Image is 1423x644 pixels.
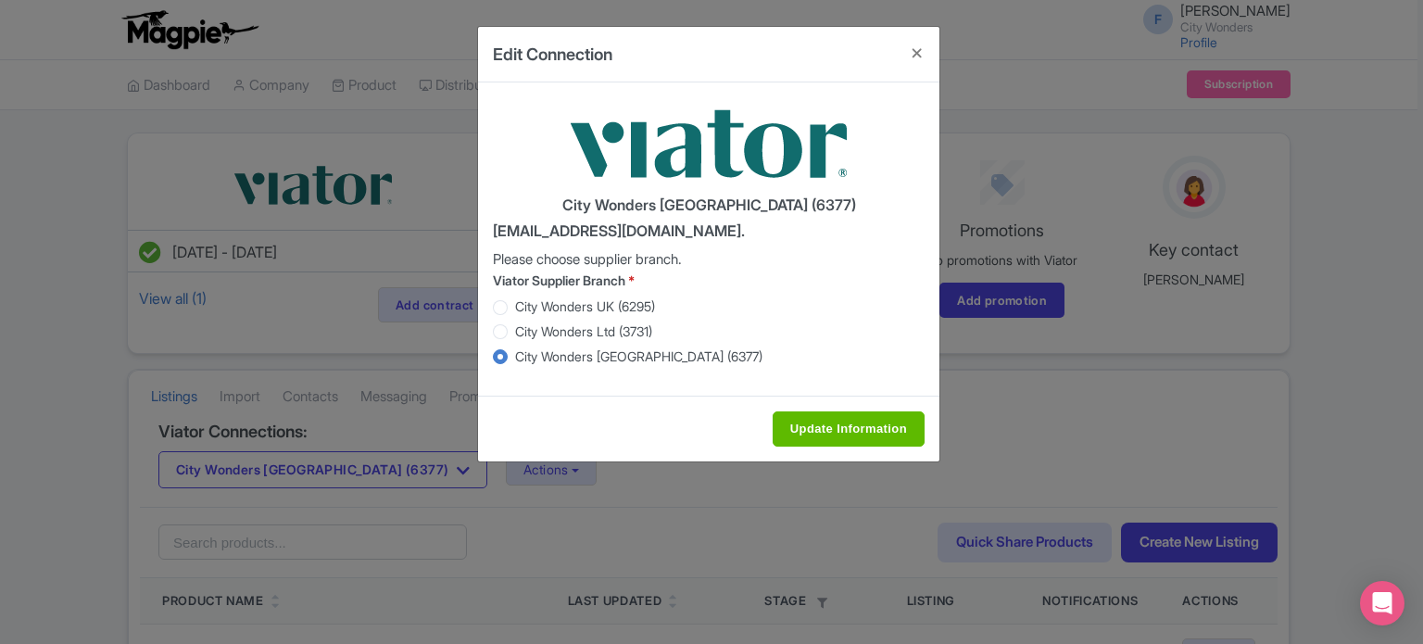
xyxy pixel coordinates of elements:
[515,347,762,366] label: City Wonders [GEOGRAPHIC_DATA] (6377)
[515,322,652,341] label: City Wonders Ltd (3731)
[493,249,925,271] p: Please choose supplier branch.
[1360,581,1404,625] div: Open Intercom Messenger
[493,42,612,67] h4: Edit Connection
[493,223,925,240] h4: [EMAIL_ADDRESS][DOMAIN_NAME].
[895,27,939,80] button: Close
[570,97,848,190] img: viator-9033d3fb01e0b80761764065a76b653a.png
[493,197,925,214] h4: City Wonders [GEOGRAPHIC_DATA] (6377)
[515,297,655,316] label: City Wonders UK (6295)
[493,272,625,288] span: Viator Supplier Branch
[773,411,925,447] input: Update Information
